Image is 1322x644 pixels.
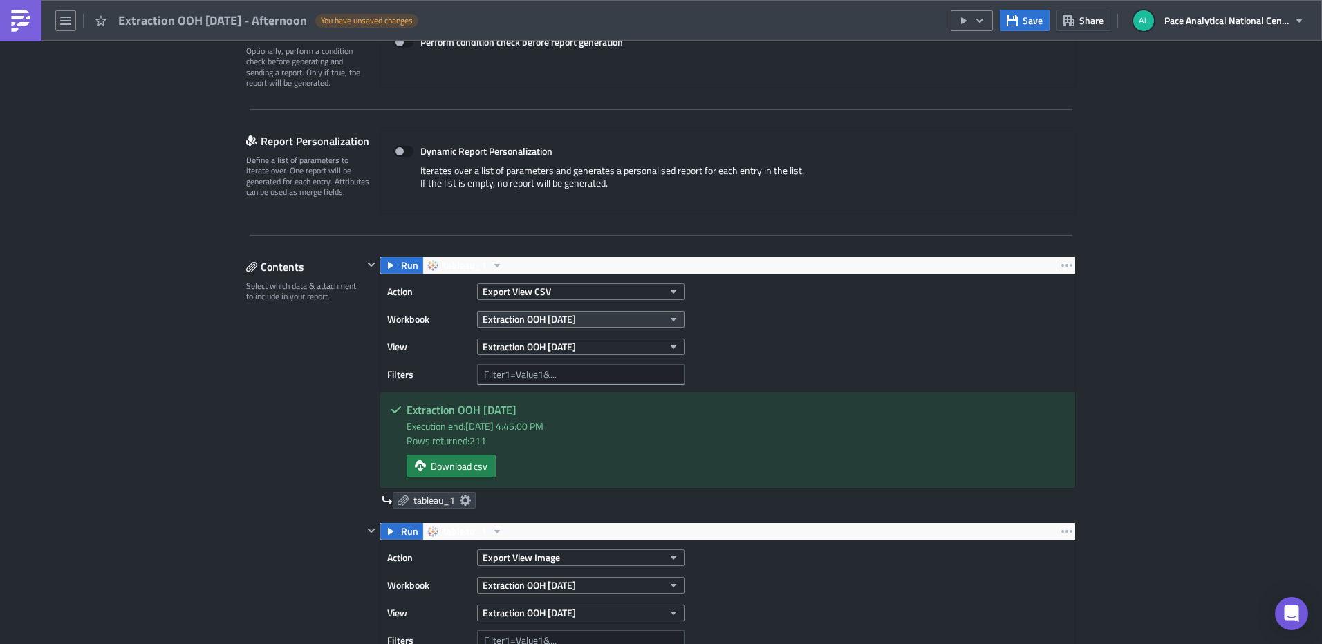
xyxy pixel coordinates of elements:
div: Contents [246,256,363,277]
span: You have unsaved changes [321,15,413,26]
button: Pace Analytical National Center for Testing and Innovation [1125,6,1312,36]
label: View [387,603,470,623]
button: Run [380,257,423,274]
span: Pace Analytical National Center for Testing and Innovation [1164,13,1289,28]
span: tableau_1 [413,494,455,506]
span: Extraction OOH [DATE] [483,605,576,620]
div: Optionally, perform a condition check before generating and sending a report. Only if true, the r... [246,46,371,88]
button: Extraction OOH [DATE] [477,577,685,594]
span: Run [401,257,418,274]
span: Extraction OOH [DATE] [483,339,576,354]
a: tableau_1 [393,492,476,509]
span: Extraction OOH [DATE] - Afternoon [118,12,308,28]
h5: Extraction OOH [DATE] [407,404,1065,415]
label: Workbook [387,309,470,330]
button: Run [380,523,423,540]
button: Export View Image [477,549,685,566]
label: Action [387,547,470,568]
strong: Perform condition check before report generation [420,35,623,49]
input: Filter1=Value1&... [477,364,685,385]
button: Hide content [363,256,380,273]
img: PushMetrics [10,10,32,32]
span: Extraction OOH [DATE] [483,578,576,592]
span: Save [1023,13,1043,28]
div: Report Personalization [246,131,380,151]
button: tableau_1 [422,523,508,540]
div: Iterates over a list of parameters and generates a personalised report for each entry in the list... [394,164,1061,200]
div: Define a list of parameters to iterate over. One report will be generated for each entry. Attribu... [246,155,371,198]
button: Extraction OOH [DATE] [477,311,685,328]
button: Export View CSV [477,283,685,300]
span: tableau_1 [443,257,487,274]
label: View [387,337,470,357]
a: Download csv [407,455,496,477]
img: Avatar [1132,9,1155,32]
strong: Dynamic Report Personalization [420,144,552,158]
button: Share [1056,10,1110,31]
button: Extraction OOH [DATE] [477,605,685,621]
label: Filters [387,364,470,385]
button: Save [1000,10,1050,31]
button: tableau_1 [422,257,508,274]
span: Download csv [431,459,487,473]
label: Action [387,281,470,302]
div: Open Intercom Messenger [1275,597,1308,630]
span: tableau_1 [443,523,487,540]
span: Run [401,523,418,540]
button: Extraction OOH [DATE] [477,339,685,355]
span: Extraction OOH [DATE] [483,312,576,326]
div: Execution end: [DATE] 4:45:00 PM [407,419,1065,433]
span: Export View Image [483,550,560,565]
span: Export View CSV [483,284,551,299]
p: Extractions OOH [DATE] Reporting. [6,6,660,17]
body: Rich Text Area. Press ALT-0 for help. [6,6,660,47]
span: Share [1079,13,1104,28]
label: Workbook [387,575,470,596]
img: tableau_2 [6,36,59,47]
button: Hide content [363,522,380,539]
div: Rows returned: 211 [407,433,1065,448]
div: Select which data & attachment to include in your report. [246,281,363,302]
